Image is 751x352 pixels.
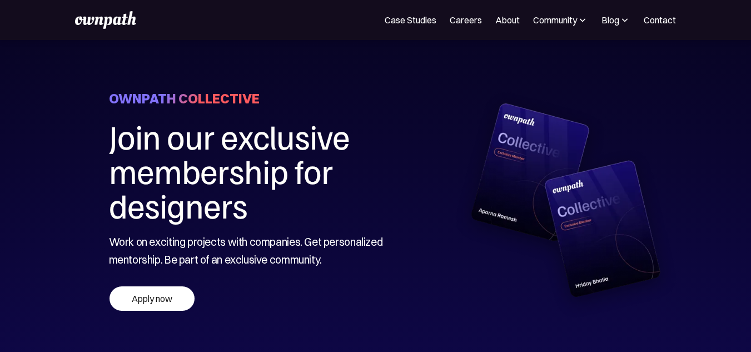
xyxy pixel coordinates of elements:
a: About [495,13,520,27]
div: Blog [601,13,630,27]
a: Careers [450,13,482,27]
a: Contact [644,13,676,27]
a: Case Studies [385,13,436,27]
div: Community [533,13,577,27]
div: Community [533,13,588,27]
h1: Join our exclusive membership for designers [109,118,409,222]
div: Blog [601,13,619,27]
div: Apply now [110,286,195,311]
a: Apply now [109,285,196,311]
h3: ownpath collective [109,90,260,107]
div: Work on exciting projects with companies. Get personalized mentorship. Be part of an exclusive co... [109,233,409,269]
